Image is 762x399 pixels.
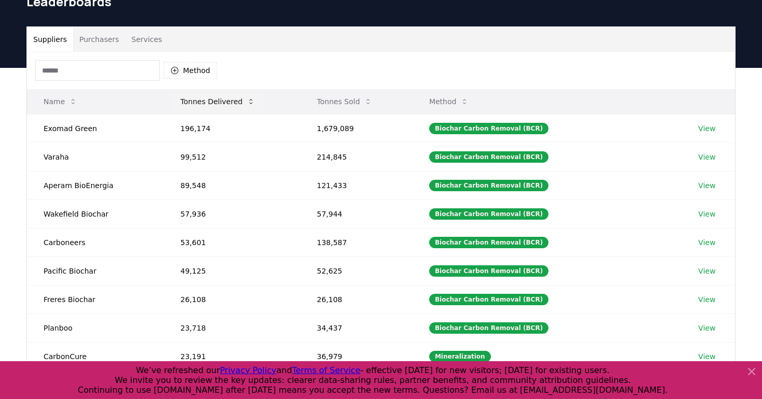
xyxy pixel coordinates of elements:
td: 34,437 [300,313,413,342]
div: Biochar Carbon Removal (BCR) [429,151,548,163]
td: 57,944 [300,199,413,228]
button: Suppliers [27,27,73,52]
a: View [698,209,715,219]
td: 214,845 [300,142,413,171]
td: 26,108 [164,285,300,313]
td: 99,512 [164,142,300,171]
a: View [698,123,715,134]
a: View [698,351,715,362]
button: Purchasers [73,27,125,52]
td: Freres Biochar [27,285,164,313]
td: Varaha [27,142,164,171]
button: Services [125,27,168,52]
td: Wakefield Biochar [27,199,164,228]
td: Pacific Biochar [27,256,164,285]
td: 53,601 [164,228,300,256]
td: CarbonCure [27,342,164,370]
div: Biochar Carbon Removal (BCR) [429,294,548,305]
a: View [698,237,715,248]
button: Name [35,91,86,112]
td: Carboneers [27,228,164,256]
button: Method [164,62,217,79]
a: View [698,180,715,191]
a: View [698,266,715,276]
div: Biochar Carbon Removal (BCR) [429,208,548,220]
td: 1,679,089 [300,114,413,142]
div: Biochar Carbon Removal (BCR) [429,237,548,248]
td: Planboo [27,313,164,342]
a: View [698,152,715,162]
td: Exomad Green [27,114,164,142]
td: 52,625 [300,256,413,285]
td: 57,936 [164,199,300,228]
td: 26,108 [300,285,413,313]
a: View [698,323,715,333]
div: Mineralization [429,351,491,362]
button: Tonnes Sold [308,91,380,112]
td: 23,191 [164,342,300,370]
button: Tonnes Delivered [172,91,263,112]
div: Biochar Carbon Removal (BCR) [429,322,548,334]
td: 138,587 [300,228,413,256]
button: Method [421,91,477,112]
td: 49,125 [164,256,300,285]
td: Aperam BioEnergia [27,171,164,199]
td: 36,979 [300,342,413,370]
td: 23,718 [164,313,300,342]
div: Biochar Carbon Removal (BCR) [429,123,548,134]
a: View [698,294,715,305]
div: Biochar Carbon Removal (BCR) [429,265,548,277]
td: 196,174 [164,114,300,142]
td: 121,433 [300,171,413,199]
div: Biochar Carbon Removal (BCR) [429,180,548,191]
td: 89,548 [164,171,300,199]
